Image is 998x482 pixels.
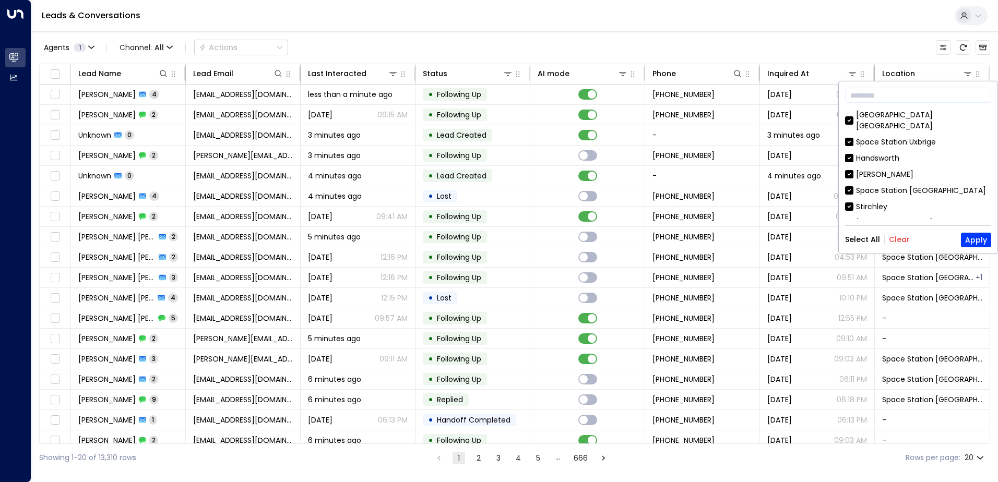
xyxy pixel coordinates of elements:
span: Sep 10, 2025 [767,252,792,262]
span: 4 minutes ago [308,191,362,201]
span: +447368189116 [652,435,715,445]
p: 09:11 AM [379,354,408,364]
span: Jul 15, 2025 [767,293,792,303]
span: Seema Sandhu [78,394,136,405]
span: less than a minute ago [308,89,393,100]
p: 06:18 PM [837,394,867,405]
span: Toggle select row [49,434,62,447]
span: 4 minutes ago [767,171,821,181]
p: 09:15 AM [837,110,867,120]
div: AI mode [538,67,569,80]
span: 2 [169,252,178,261]
div: • [428,248,433,266]
span: 4 minutes ago [308,171,362,181]
p: 09:10 AM [836,333,867,344]
span: Space Station Garretts Green [882,293,982,303]
span: 6 minutes ago [308,435,361,445]
div: Lead Email [193,67,233,80]
button: Select All [845,235,880,244]
button: Actions [194,40,288,55]
span: Following Up [437,354,481,364]
span: nickless3761@gmail.com [193,293,293,303]
span: Toggle select row [49,109,62,122]
div: Phone [652,67,743,80]
span: Lost [437,293,452,303]
span: 3 [149,354,158,363]
span: Sep 13, 2025 [767,272,792,283]
span: Bill Sam [78,232,156,242]
span: Sep 16, 2025 [308,211,332,222]
div: [GEOGRAPHIC_DATA] [GEOGRAPHIC_DATA] [845,110,991,131]
span: Jul 18, 2025 [767,313,792,323]
span: Toggle select row [49,251,62,264]
span: 3 minutes ago [767,130,820,140]
div: Stirchley [845,201,991,212]
span: Oskar Herdland [78,333,136,344]
span: Following Up [437,89,481,100]
span: Aishyy6531@gmail.com [193,130,293,140]
div: Inquired At [767,67,858,80]
span: Aug 30, 2025 [767,150,792,161]
span: +447930658818 [652,333,715,344]
span: +447801508290 [652,150,715,161]
div: Button group with a nested menu [194,40,288,55]
span: Sep 19, 2025 [308,293,332,303]
span: Sep 21, 2025 [767,232,792,242]
div: [PERSON_NAME] [856,169,913,180]
p: 09:41 AM [836,211,867,222]
div: Last Interacted [308,67,366,80]
span: Lead Created [437,171,486,181]
p: 12:55 PM [838,313,867,323]
td: - [875,308,990,328]
span: nickless3761@gmail.com [193,272,293,283]
span: 3 minutes ago [308,130,361,140]
button: Apply [961,233,991,247]
span: +447704458696 [652,211,715,222]
span: +447540239504 [652,374,715,384]
div: Lead Name [78,67,121,80]
span: All [155,43,164,52]
td: - [645,166,760,186]
div: Actions [199,43,237,52]
span: +447592067696 [652,313,715,323]
div: • [428,411,433,429]
span: +447533054408 [652,110,715,120]
div: • [428,309,433,327]
span: +447930658818 [652,354,715,364]
p: 06:13 PM [837,415,867,425]
div: Space Station Uxbrige [845,137,991,148]
a: Leads & Conversations [42,9,140,21]
p: 12:15 PM [381,293,408,303]
span: 0 [125,171,134,180]
div: • [428,370,433,388]
button: Channel:All [115,40,177,55]
p: 09:03 AM [834,435,867,445]
td: - [875,430,990,450]
div: Handsworth [856,153,899,164]
div: … [552,452,564,464]
span: 5 minutes ago [308,333,361,344]
button: Archived Leads [976,40,990,55]
p: 09:10 AM [836,89,867,100]
div: • [428,86,433,103]
p: 04:53 PM [835,252,867,262]
span: Space Station Garretts Green [882,252,982,262]
p: 06:13 PM [378,415,408,425]
div: • [428,208,433,225]
span: Michelle Smith [78,191,136,201]
span: sophie_lansdowne@hotmail.com [193,150,293,161]
span: Toggle select row [49,312,62,325]
span: Channel: [115,40,177,55]
span: specialsparks@hotmail.com [193,191,293,201]
span: Following Up [437,232,481,242]
span: 3 minutes ago [308,150,361,161]
div: Location [882,67,973,80]
span: Space Station Banbury [882,354,982,364]
div: • [428,167,433,185]
div: • [428,350,433,368]
span: Lost [437,191,452,201]
p: 10:10 PM [839,293,867,303]
span: specialsparks@hotmail.com [193,211,293,222]
span: 9 [149,395,159,404]
span: Bill Sam [78,272,156,283]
